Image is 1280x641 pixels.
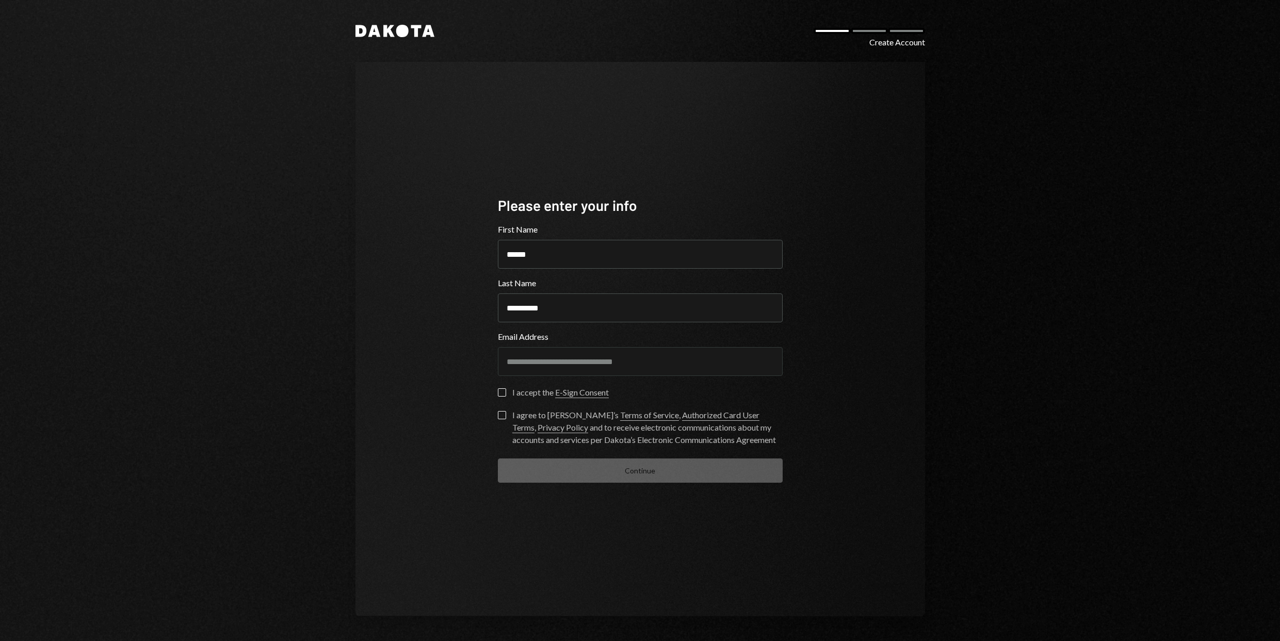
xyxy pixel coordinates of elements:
div: I accept the [512,386,609,399]
label: First Name [498,223,783,236]
label: Last Name [498,277,783,289]
label: Email Address [498,331,783,343]
a: E-Sign Consent [555,387,609,398]
button: I agree to [PERSON_NAME]’s Terms of Service, Authorized Card User Terms, Privacy Policy and to re... [498,411,506,419]
button: I accept the E-Sign Consent [498,388,506,397]
a: Terms of Service [620,410,679,421]
div: Please enter your info [498,195,783,216]
a: Privacy Policy [538,422,588,433]
div: I agree to [PERSON_NAME]’s , , and to receive electronic communications about my accounts and ser... [512,409,783,446]
div: Create Account [869,36,925,48]
a: Authorized Card User Terms [512,410,759,433]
